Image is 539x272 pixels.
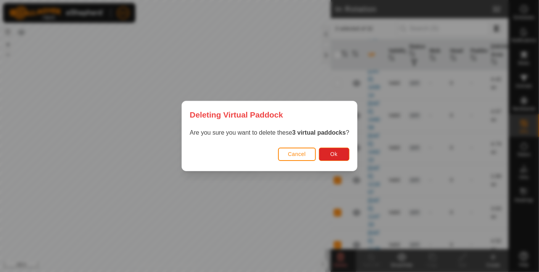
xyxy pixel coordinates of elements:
span: Are you sure you want to delete these ? [190,129,349,136]
span: Deleting Virtual Paddock [190,109,283,121]
button: Ok [319,148,349,161]
button: Cancel [278,148,316,161]
strong: 3 virtual paddocks [292,129,346,136]
span: Ok [330,151,338,157]
span: Cancel [288,151,306,157]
